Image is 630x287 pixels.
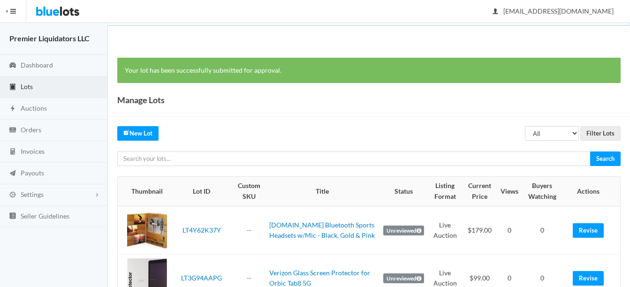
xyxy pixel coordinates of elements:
[125,65,613,76] p: Your lot has been successfully submitted for approval.
[383,226,424,236] label: Unreviewed
[8,83,17,92] ion-icon: clipboard
[383,273,424,284] label: Unreviewed
[21,126,41,134] span: Orders
[497,206,522,255] td: 0
[9,34,90,43] strong: Premier Liquidators LLC
[233,177,266,206] th: Custom SKU
[266,177,380,206] th: Title
[117,151,591,166] input: Search your lots...
[117,126,159,141] a: createNew Lot
[247,274,251,282] a: --
[428,177,463,206] th: Listing Format
[8,105,17,113] ion-icon: flash
[573,223,604,238] a: Revise
[21,169,44,177] span: Payouts
[117,93,165,107] h1: Manage Lots
[491,8,500,16] ion-icon: person
[118,177,171,206] th: Thumbnail
[8,61,17,70] ion-icon: speedometer
[8,169,17,178] ion-icon: paper plane
[181,274,222,282] a: LT3G94AAPG
[21,104,47,112] span: Auctions
[380,177,428,206] th: Status
[269,221,375,240] a: [DOMAIN_NAME] Bluetooth Sports Headsets w/Mic - Black, Gold & Pink
[428,206,463,255] td: Live Auction
[573,271,604,286] a: Revise
[522,206,562,255] td: 0
[123,129,129,136] ion-icon: create
[171,177,233,206] th: Lot ID
[21,83,33,91] span: Lots
[8,126,17,135] ion-icon: cash
[21,212,69,220] span: Seller Guidelines
[8,191,17,200] ion-icon: cog
[562,177,620,206] th: Actions
[182,226,221,234] a: LT4Y62K37Y
[497,177,522,206] th: Views
[522,177,562,206] th: Buyers Watching
[590,151,621,166] input: Search
[580,126,621,141] input: Filter Lots
[247,226,251,234] a: --
[8,148,17,157] ion-icon: calculator
[21,61,53,69] span: Dashboard
[21,147,45,155] span: Invoices
[463,177,497,206] th: Current Price
[493,7,614,15] span: [EMAIL_ADDRESS][DOMAIN_NAME]
[463,206,497,255] td: $179.00
[8,212,17,221] ion-icon: list box
[21,190,44,198] span: Settings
